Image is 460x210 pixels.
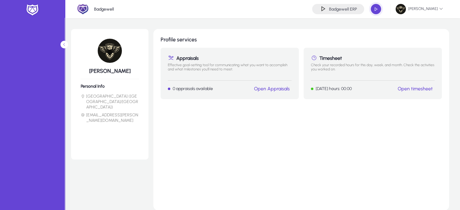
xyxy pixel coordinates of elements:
[396,4,406,14] img: 77.jpg
[168,55,292,61] h1: Appraisals
[98,39,122,63] img: 77.jpg
[311,63,435,76] p: Check your recorded hours for this day, week, and month. Check the activities you worked on.
[94,7,114,12] p: Badgewell
[396,86,435,92] button: Open timesheet
[398,86,433,92] a: Open timesheet
[311,55,435,61] h1: Timesheet
[25,4,40,16] img: white-logo.png
[81,68,139,74] h5: [PERSON_NAME]
[77,3,89,15] img: 2.png
[81,112,139,123] li: [EMAIL_ADDRESS][PERSON_NAME][DOMAIN_NAME]
[391,4,448,15] button: [PERSON_NAME]
[161,36,442,43] h1: Profile services
[173,86,213,91] p: 0 appraisals available
[252,86,292,92] button: Open Appraisals
[81,84,139,89] h6: Personal Info
[254,86,290,92] a: Open Appraisals
[81,94,139,110] li: [GEOGRAPHIC_DATA] ([GEOGRAPHIC_DATA]/[GEOGRAPHIC_DATA])
[316,86,352,91] p: [DATE] hours: 00:00
[396,4,443,14] span: [PERSON_NAME]
[329,7,357,12] h4: Badgewell ERP
[168,63,292,76] p: Effective goal-setting tool for communicating what you want to accomplish and what milestones you...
